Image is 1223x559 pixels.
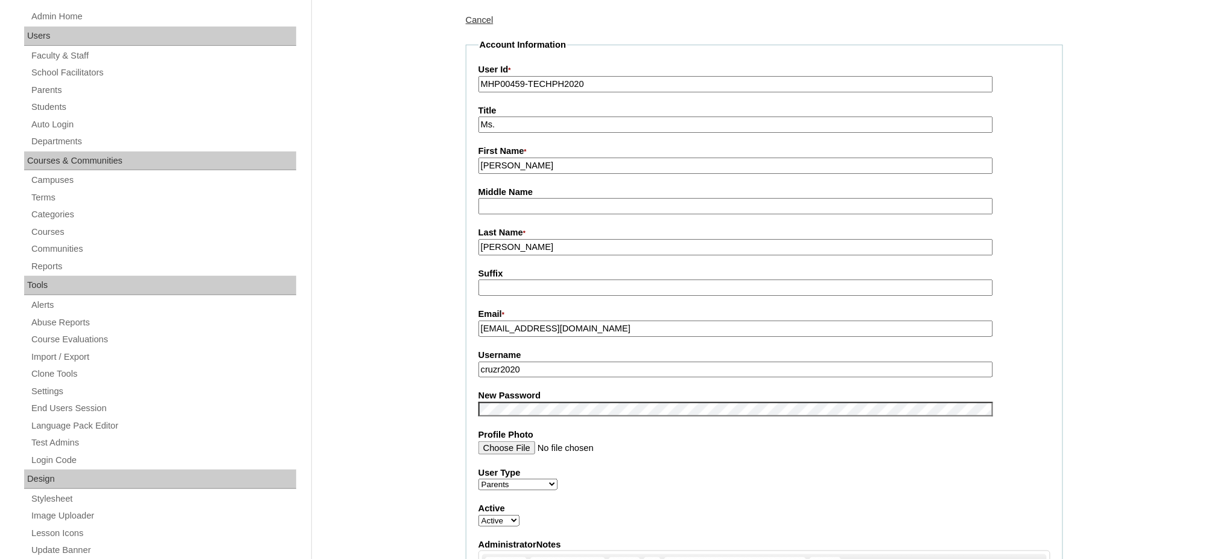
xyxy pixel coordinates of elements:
[24,276,296,295] div: Tools
[478,39,567,51] legend: Account Information
[30,134,296,149] a: Departments
[30,543,296,558] a: Update Banner
[30,350,296,365] a: Import / Export
[478,308,1050,321] label: Email
[30,401,296,416] a: End Users Session
[478,145,1050,158] label: First Name
[478,104,1050,117] label: Title
[30,435,296,450] a: Test Admins
[478,389,1050,402] label: New Password
[478,186,1050,199] label: Middle Name
[30,366,296,382] a: Clone Tools
[30,315,296,330] a: Abuse Reports
[30,332,296,347] a: Course Evaluations
[478,63,1050,77] label: User Id
[30,9,296,24] a: Admin Home
[24,27,296,46] div: Users
[478,467,1050,479] label: User Type
[478,429,1050,441] label: Profile Photo
[24,470,296,489] div: Design
[30,241,296,257] a: Communities
[30,225,296,240] a: Courses
[30,418,296,433] a: Language Pack Editor
[478,267,1050,280] label: Suffix
[30,48,296,63] a: Faculty & Staff
[478,538,1050,551] label: AdministratorNotes
[466,15,494,25] a: Cancel
[30,526,296,541] a: Lesson Icons
[30,190,296,205] a: Terms
[30,384,296,399] a: Settings
[30,100,296,115] a: Students
[24,152,296,171] div: Courses & Communities
[30,207,296,222] a: Categories
[30,173,296,188] a: Campuses
[30,453,296,468] a: Login Code
[30,117,296,132] a: Auto Login
[30,259,296,274] a: Reports
[30,83,296,98] a: Parents
[478,349,1050,362] label: Username
[478,226,1050,240] label: Last Name
[478,502,1050,515] label: Active
[30,298,296,313] a: Alerts
[30,491,296,506] a: Stylesheet
[30,65,296,80] a: School Facilitators
[30,508,296,523] a: Image Uploader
